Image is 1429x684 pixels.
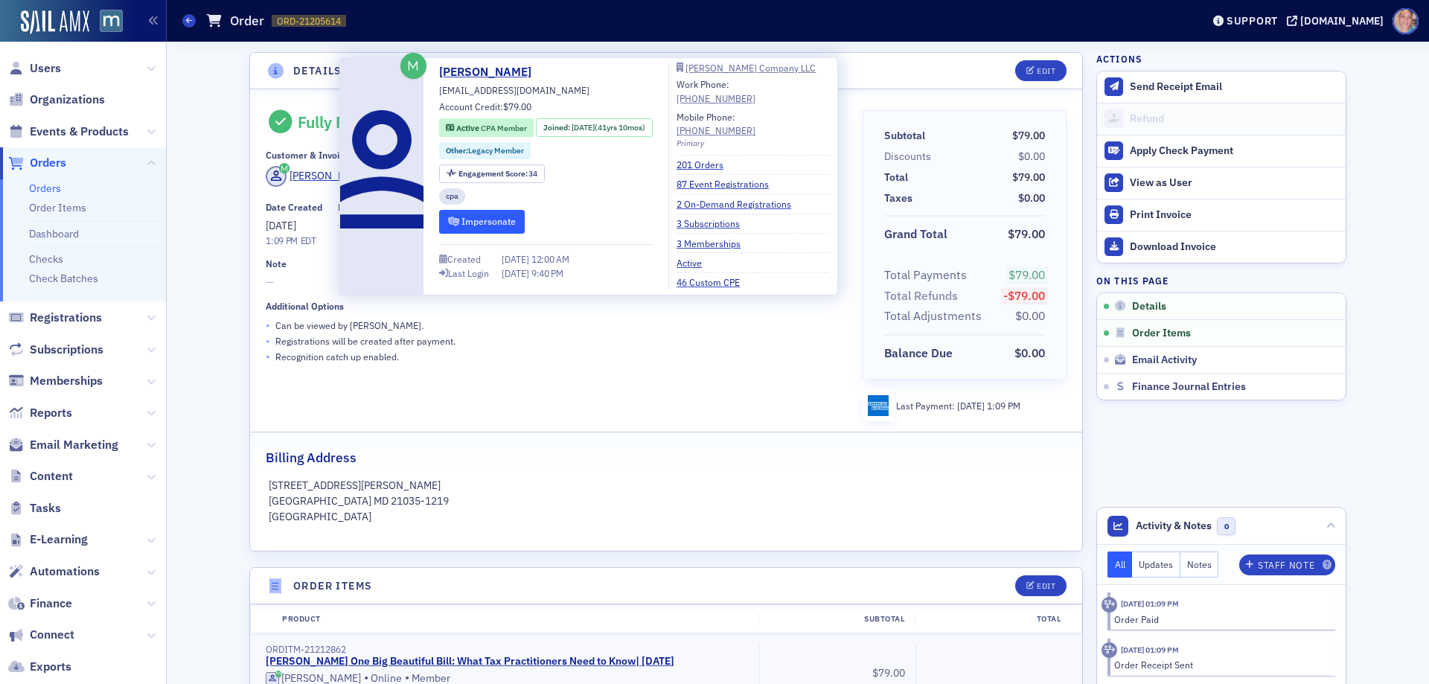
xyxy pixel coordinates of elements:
[8,627,74,643] a: Connect
[1012,170,1045,184] span: $79.00
[266,333,270,349] span: •
[266,258,287,269] div: Note
[1393,8,1419,34] span: Profile
[293,63,342,79] h4: Details
[872,666,905,680] span: $79.00
[8,595,72,612] a: Finance
[677,177,780,191] a: 87 Event Registrations
[1132,327,1191,340] span: Order Items
[1008,226,1045,241] span: $79.00
[1130,208,1338,222] div: Print Invoice
[8,531,88,548] a: E-Learning
[1130,80,1338,94] div: Send Receipt Email
[884,307,982,325] div: Total Adjustments
[30,405,72,421] span: Reports
[266,318,270,333] span: •
[30,124,129,140] span: Events & Products
[30,659,71,675] span: Exports
[1097,231,1346,263] a: Download Invoice
[275,350,399,363] p: Recognition catch up enabled.
[439,100,531,116] div: Account Credit:
[1102,597,1117,613] div: Activity
[338,218,377,234] span: —
[572,122,645,134] div: (41yrs 10mos)
[1096,274,1346,287] h4: On this page
[1097,135,1346,167] button: Apply Check Payment
[29,227,79,240] a: Dashboard
[1132,354,1197,367] span: Email Activity
[30,437,118,453] span: Email Marketing
[266,275,841,290] span: —
[884,170,908,185] div: Total
[30,468,73,485] span: Content
[446,145,524,157] a: Other:Legacy Member
[677,158,735,171] a: 201 Orders
[8,124,129,140] a: Events & Products
[1097,167,1346,199] button: View as User
[1114,613,1325,626] div: Order Paid
[884,266,967,284] div: Total Payments
[275,319,423,332] p: Can be viewed by [PERSON_NAME] .
[502,253,531,265] span: [DATE]
[1018,150,1045,163] span: $0.00
[531,253,569,265] span: 12:00 AM
[884,128,925,144] div: Subtotal
[677,237,752,250] a: 3 Memberships
[8,500,61,517] a: Tasks
[1097,71,1346,103] button: Send Receipt Email
[884,226,947,243] div: Grand Total
[1180,552,1219,578] button: Notes
[30,627,74,643] span: Connect
[230,12,264,30] h1: Order
[1132,300,1166,313] span: Details
[1132,380,1246,394] span: Finance Journal Entries
[30,155,66,171] span: Orders
[884,170,913,185] span: Total
[8,60,61,77] a: Users
[1037,582,1055,590] div: Edit
[884,149,931,164] div: Discounts
[30,310,102,326] span: Registrations
[439,210,525,233] button: Impersonate
[1217,517,1235,536] span: 0
[572,122,595,132] span: [DATE]
[1102,642,1117,658] div: Activity
[677,77,755,105] div: Work Phone:
[446,145,468,156] span: Other :
[266,234,298,246] time: 1:09 PM
[1121,645,1179,655] time: 7/24/2025 01:09 PM
[1012,129,1045,142] span: $79.00
[29,201,86,214] a: Order Items
[1136,518,1212,534] span: Activity & Notes
[275,334,455,348] p: Registrations will be created after payment.
[8,563,100,580] a: Automations
[21,10,89,34] img: SailAMX
[481,123,527,133] span: CPA Member
[446,122,527,134] a: Active CPA Member
[1114,658,1325,671] div: Order Receipt Sent
[1239,554,1335,575] button: Staff Note
[8,155,66,171] a: Orders
[1097,199,1346,231] a: Print Invoice
[266,219,296,232] span: [DATE]
[677,275,751,289] a: 46 Custom CPE
[8,373,103,389] a: Memberships
[266,150,354,161] div: Customer & Invoicee
[884,345,958,362] span: Balance Due
[298,112,368,132] div: Fully Paid
[677,256,713,269] a: Active
[1003,288,1045,303] span: -$79.00
[1037,67,1055,75] div: Edit
[290,168,369,184] div: [PERSON_NAME]
[266,301,344,312] div: Additional Options
[266,644,749,655] div: ORDITM-21212862
[269,509,1064,525] p: [GEOGRAPHIC_DATA]
[8,468,73,485] a: Content
[8,659,71,675] a: Exports
[1015,308,1045,323] span: $0.00
[266,655,674,668] a: [PERSON_NAME] One Big Beautiful Bill: What Tax Practitioners Need to Know| [DATE]
[100,10,123,33] img: SailAMX
[543,122,572,134] span: Joined :
[439,188,465,205] div: cpa
[456,123,481,133] span: Active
